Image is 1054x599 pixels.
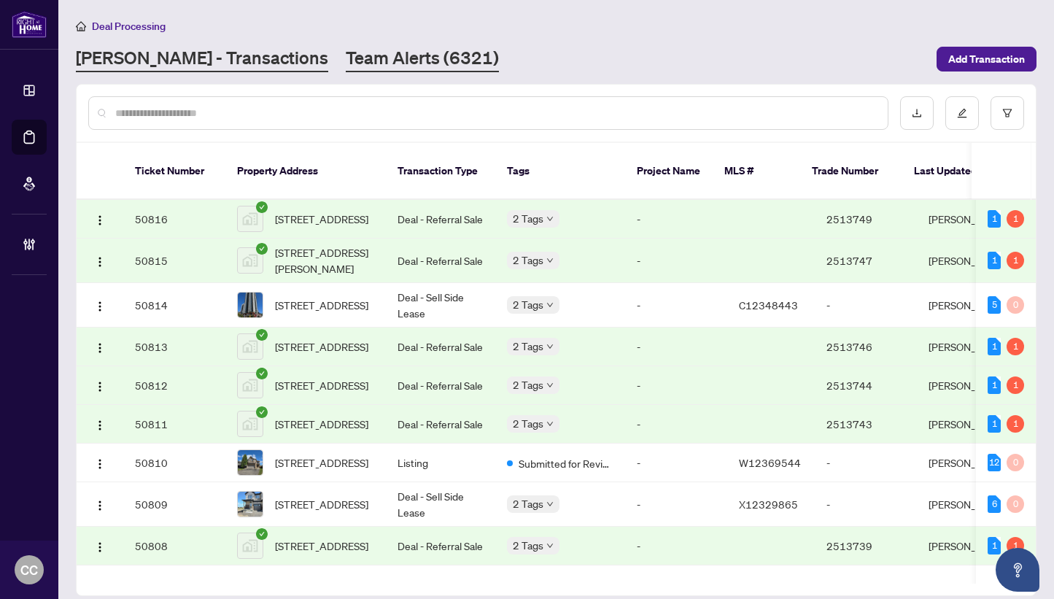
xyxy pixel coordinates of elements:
td: - [625,366,727,405]
th: Last Updated By [902,143,1012,200]
span: down [546,382,554,389]
span: home [76,21,86,31]
div: 1 [988,537,1001,554]
span: check-circle [256,329,268,341]
div: 1 [988,338,1001,355]
td: [PERSON_NAME] [917,482,1026,527]
th: Project Name [625,143,713,200]
span: [STREET_ADDRESS] [275,211,368,227]
span: down [546,343,554,350]
span: [STREET_ADDRESS] [275,297,368,313]
div: 1 [1007,415,1024,433]
button: Logo [88,492,112,516]
img: Logo [94,215,106,226]
div: 1 [1007,252,1024,269]
td: 2513743 [815,405,917,444]
div: 1 [988,252,1001,269]
span: 2 Tags [513,415,543,432]
button: Logo [88,374,112,397]
td: 2513744 [815,366,917,405]
td: 50808 [123,527,225,565]
span: down [546,301,554,309]
td: Listing [386,444,495,482]
img: Logo [94,458,106,470]
div: 1 [1007,210,1024,228]
th: Tags [495,143,625,200]
td: [PERSON_NAME] [917,328,1026,366]
span: 2 Tags [513,296,543,313]
td: Deal - Sell Side Lease [386,283,495,328]
span: filter [1002,108,1012,118]
span: 2 Tags [513,537,543,554]
td: 50816 [123,200,225,239]
span: 2 Tags [513,210,543,227]
button: Add Transaction [937,47,1036,72]
span: 2 Tags [513,376,543,393]
td: 50812 [123,366,225,405]
img: thumbnail-img [238,492,263,517]
span: Deal Processing [92,20,166,33]
td: Deal - Referral Sale [386,366,495,405]
div: 5 [988,296,1001,314]
span: check-circle [256,406,268,418]
td: [PERSON_NAME] [917,239,1026,283]
img: Logo [94,420,106,431]
button: filter [991,96,1024,130]
td: - [815,444,917,482]
img: thumbnail-img [238,248,263,273]
div: 1 [1007,338,1024,355]
div: 0 [1007,454,1024,471]
span: download [912,108,922,118]
td: [PERSON_NAME] [917,366,1026,405]
img: thumbnail-img [238,293,263,317]
button: Logo [88,534,112,557]
td: 2513747 [815,239,917,283]
button: Logo [88,451,112,474]
span: check-circle [256,528,268,540]
img: logo [12,11,47,38]
span: CC [20,560,38,580]
span: [STREET_ADDRESS] [275,455,368,471]
div: 12 [988,454,1001,471]
img: Logo [94,541,106,553]
td: - [815,482,917,527]
div: 0 [1007,296,1024,314]
td: [PERSON_NAME] [917,527,1026,565]
td: [PERSON_NAME] [917,200,1026,239]
td: [PERSON_NAME] [917,405,1026,444]
span: down [546,215,554,223]
span: [STREET_ADDRESS][PERSON_NAME] [275,244,374,277]
span: down [546,257,554,264]
span: [STREET_ADDRESS] [275,538,368,554]
td: - [625,482,727,527]
span: 2 Tags [513,338,543,355]
td: 50814 [123,283,225,328]
img: Logo [94,381,106,393]
td: 2513749 [815,200,917,239]
span: 2 Tags [513,495,543,512]
td: Deal - Referral Sale [386,328,495,366]
span: down [546,501,554,508]
td: 50813 [123,328,225,366]
span: check-circle [256,243,268,255]
span: 2 Tags [513,252,543,268]
th: MLS # [713,143,800,200]
button: Logo [88,335,112,358]
span: W12369544 [739,456,801,469]
td: 50811 [123,405,225,444]
img: thumbnail-img [238,334,263,359]
td: 2513746 [815,328,917,366]
span: X12329865 [739,498,798,511]
td: 50810 [123,444,225,482]
button: Logo [88,293,112,317]
span: down [546,420,554,428]
button: Open asap [996,548,1039,592]
img: thumbnail-img [238,411,263,436]
img: thumbnail-img [238,206,263,231]
td: Deal - Referral Sale [386,239,495,283]
div: 1 [1007,376,1024,394]
img: Logo [94,342,106,354]
span: check-circle [256,368,268,379]
div: 1 [988,376,1001,394]
button: Logo [88,207,112,231]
